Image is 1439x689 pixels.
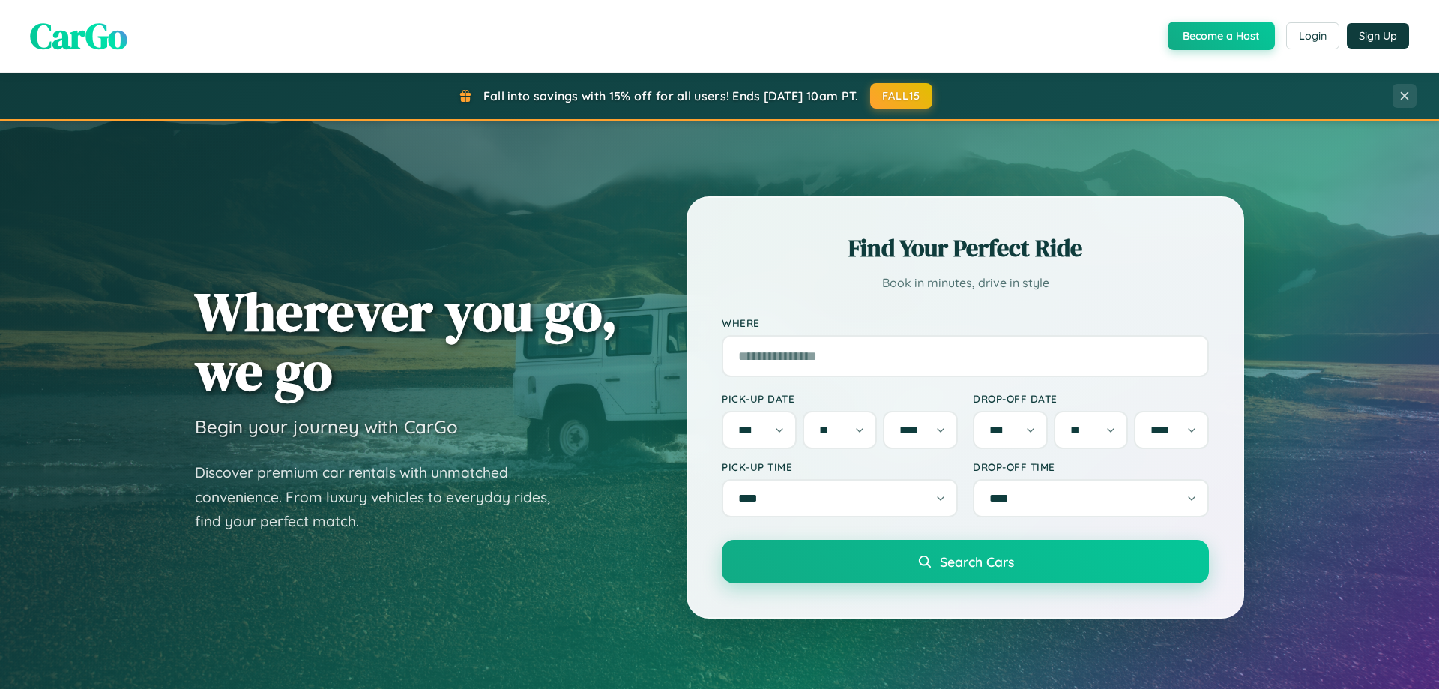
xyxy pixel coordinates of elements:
p: Book in minutes, drive in style [722,272,1209,294]
label: Where [722,316,1209,329]
h2: Find Your Perfect Ride [722,232,1209,265]
label: Drop-off Time [973,460,1209,473]
h1: Wherever you go, we go [195,282,618,400]
button: Become a Host [1168,22,1275,50]
button: Sign Up [1347,23,1409,49]
button: FALL15 [870,83,933,109]
p: Discover premium car rentals with unmatched convenience. From luxury vehicles to everyday rides, ... [195,460,570,534]
label: Pick-up Time [722,460,958,473]
button: Login [1286,22,1339,49]
span: Fall into savings with 15% off for all users! Ends [DATE] 10am PT. [483,88,859,103]
button: Search Cars [722,540,1209,583]
label: Drop-off Date [973,392,1209,405]
label: Pick-up Date [722,392,958,405]
span: CarGo [30,11,127,61]
span: Search Cars [940,553,1014,570]
h3: Begin your journey with CarGo [195,415,458,438]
